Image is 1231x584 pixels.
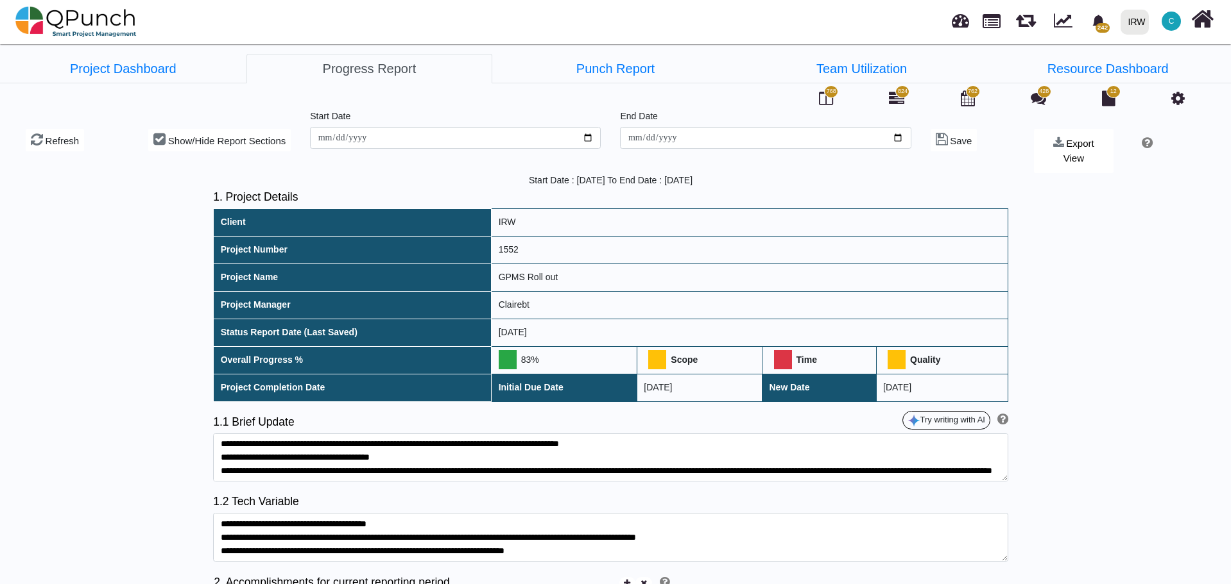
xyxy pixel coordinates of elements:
span: Start Date : [DATE] To End Date : [DATE] [529,175,693,185]
th: Status Report Date (Last Saved) [214,319,492,346]
span: Export View [1063,138,1094,163]
button: Refresh [26,129,84,151]
button: Show/Hide Report Sections [148,129,291,151]
div: Dynamic Report [1047,1,1084,43]
span: C [1169,17,1175,25]
i: Home [1191,7,1214,31]
i: Calendar [961,90,975,106]
svg: bell fill [1092,15,1105,28]
th: Quality [876,346,1008,374]
img: google-gemini-icon.8b74464.png [908,414,920,427]
h5: 1. Project Details [213,190,1008,204]
span: Save [950,135,972,146]
legend: Start Date [310,110,601,127]
td: GPMS Roll out [492,263,1008,291]
th: Scope [637,346,762,374]
a: IRW [1115,1,1154,43]
a: Punch Report [492,54,739,83]
a: Progress Report [246,54,493,83]
th: Initial Due Date [492,374,637,401]
span: 762 [968,87,977,96]
i: Board [819,90,833,106]
th: Project Manager [214,291,492,319]
td: IRW [492,208,1008,236]
div: Notification [1087,10,1110,33]
legend: End Date [620,110,911,127]
td: [DATE] [637,374,762,401]
th: Project Completion Date [214,374,492,401]
th: Overall Progress % [214,346,492,374]
span: Dashboard [952,8,969,27]
i: Gantt [889,90,904,106]
th: Project Number [214,236,492,263]
a: C [1154,1,1189,42]
span: 12 [1110,87,1117,96]
th: New Date [762,374,877,401]
h5: 1.1 Brief Update [213,415,610,429]
td: [DATE] [492,319,1008,346]
td: Clairebt [492,291,1008,319]
span: 824 [898,87,908,96]
span: Releases [1016,6,1036,28]
th: Client [214,208,492,236]
span: 768 [827,87,836,96]
button: Try writing with AI [902,411,990,430]
i: Document Library [1102,90,1115,106]
h5: 1.2 Tech Variable [213,495,1008,508]
span: Clairebt [1162,12,1181,31]
button: Export View [1034,129,1114,173]
button: Save [931,129,977,151]
li: GPMS Roll out [739,54,985,83]
a: bell fill242 [1084,1,1115,41]
th: Project Name [214,263,492,291]
td: 83% [492,346,637,374]
div: IRW [1128,11,1146,33]
a: Help [993,415,1008,426]
td: 1552 [492,236,1008,263]
span: 428 [1039,87,1049,96]
span: Show/Hide Report Sections [168,135,286,146]
a: 824 [889,96,904,106]
a: Help [1137,139,1153,149]
a: Team Utilization [739,54,985,83]
td: [DATE] [876,374,1008,401]
img: qpunch-sp.fa6292f.png [15,3,137,41]
a: Resource Dashboard [985,54,1231,83]
span: 242 [1096,23,1109,33]
th: Time [762,346,877,374]
span: Projects [983,8,1001,28]
span: Refresh [46,135,80,146]
i: Punch Discussion [1031,90,1046,106]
